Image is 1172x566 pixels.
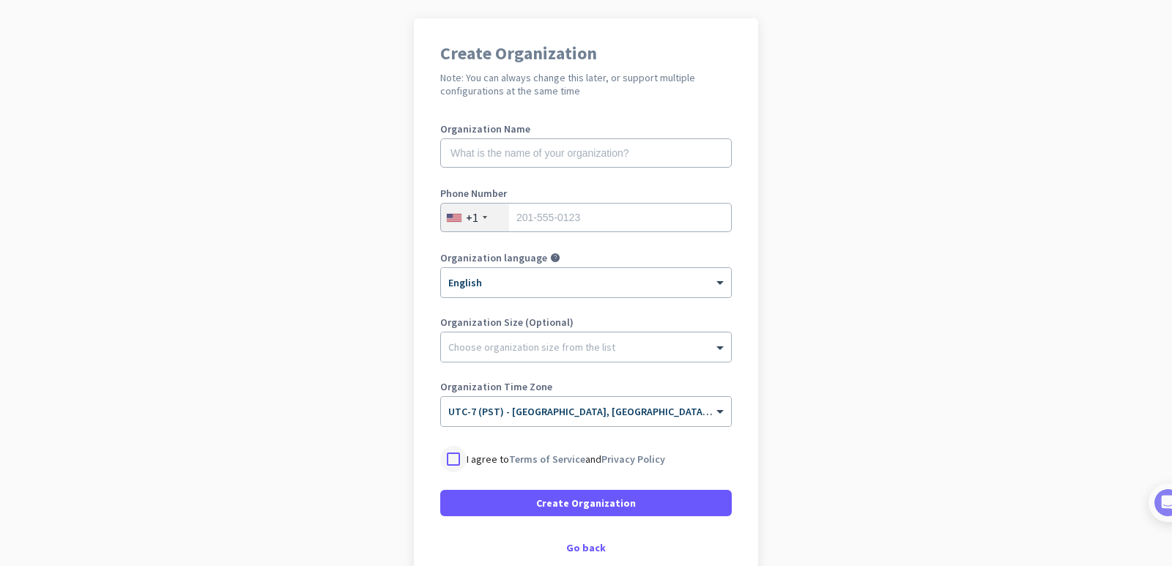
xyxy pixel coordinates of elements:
[536,496,636,510] span: Create Organization
[440,253,547,263] label: Organization language
[467,452,665,466] p: I agree to and
[440,124,732,134] label: Organization Name
[440,71,732,97] h2: Note: You can always change this later, or support multiple configurations at the same time
[509,453,585,466] a: Terms of Service
[440,45,732,62] h1: Create Organization
[440,203,732,232] input: 201-555-0123
[466,210,478,225] div: +1
[440,188,732,198] label: Phone Number
[440,138,732,168] input: What is the name of your organization?
[440,490,732,516] button: Create Organization
[601,453,665,466] a: Privacy Policy
[440,381,732,392] label: Organization Time Zone
[440,543,732,553] div: Go back
[440,317,732,327] label: Organization Size (Optional)
[550,253,560,263] i: help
